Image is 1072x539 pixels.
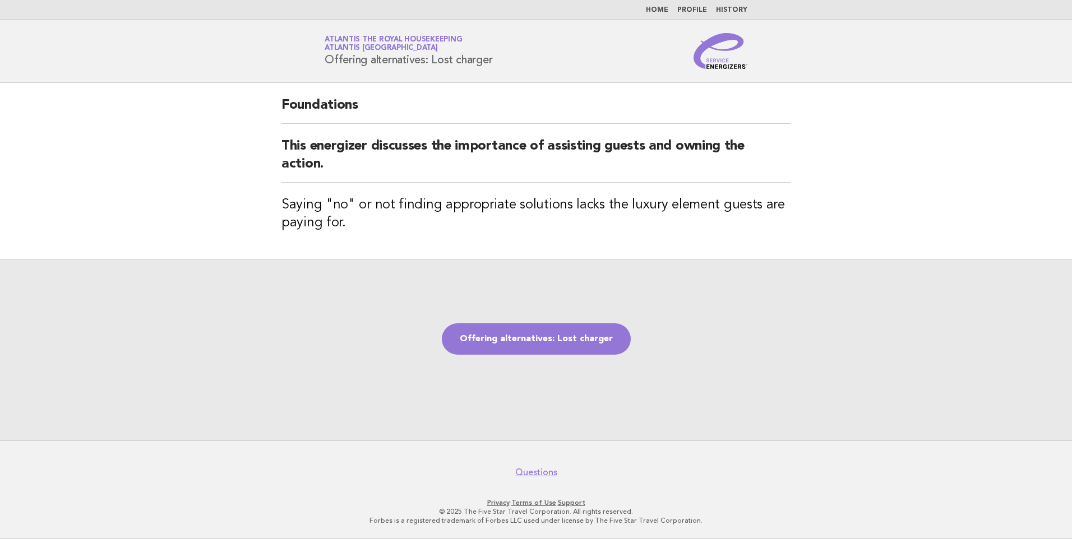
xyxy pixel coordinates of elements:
[558,499,585,507] a: Support
[487,499,510,507] a: Privacy
[281,96,791,124] h2: Foundations
[325,45,438,52] span: Atlantis [GEOGRAPHIC_DATA]
[515,467,557,478] a: Questions
[281,196,791,232] h3: Saying "no" or not finding appropriate solutions lacks the luxury element guests are paying for.
[193,498,879,507] p: · ·
[511,499,556,507] a: Terms of Use
[325,36,492,66] h1: Offering alternatives: Lost charger
[677,7,707,13] a: Profile
[646,7,668,13] a: Home
[716,7,747,13] a: History
[193,516,879,525] p: Forbes is a registered trademark of Forbes LLC used under license by The Five Star Travel Corpora...
[193,507,879,516] p: © 2025 The Five Star Travel Corporation. All rights reserved.
[694,33,747,69] img: Service Energizers
[442,323,631,355] a: Offering alternatives: Lost charger
[281,137,791,183] h2: This energizer discusses the importance of assisting guests and owning the action.
[325,36,462,52] a: Atlantis the Royal HousekeepingAtlantis [GEOGRAPHIC_DATA]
